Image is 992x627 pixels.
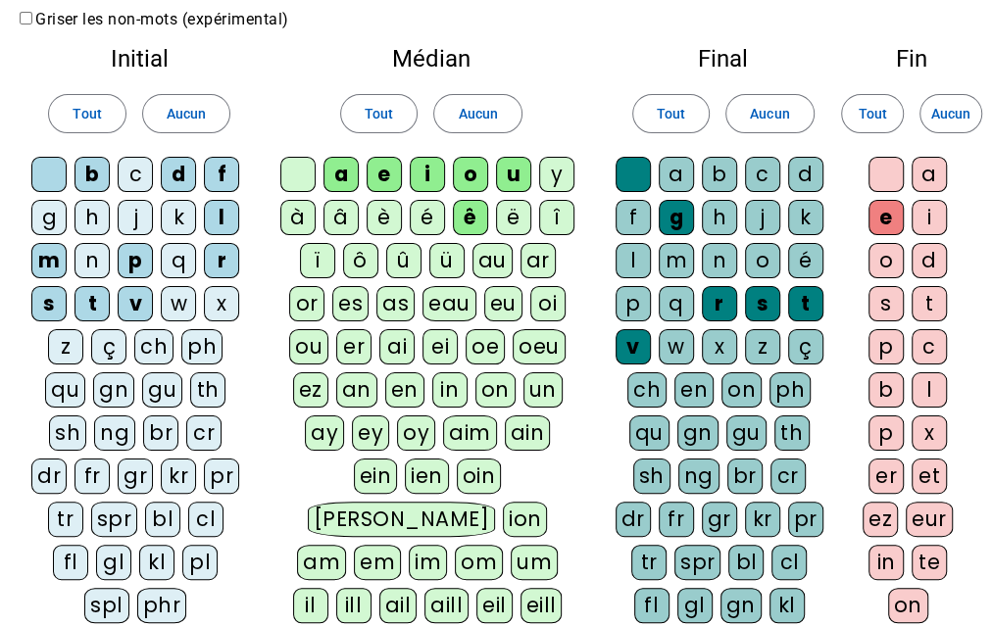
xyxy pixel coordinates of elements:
button: Tout [340,94,418,133]
span: Tout [73,102,101,125]
span: Aucun [750,102,789,125]
span: Tout [657,102,685,125]
span: Tout [858,102,886,125]
button: Aucun [725,94,814,133]
span: Aucun [167,102,206,125]
button: Tout [48,94,125,133]
button: Aucun [142,94,230,133]
button: Aucun [433,94,521,133]
span: Aucun [931,102,970,125]
span: Aucun [458,102,497,125]
span: Tout [365,102,393,125]
button: Aucun [919,94,982,133]
button: Tout [841,94,904,133]
button: Tout [632,94,710,133]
